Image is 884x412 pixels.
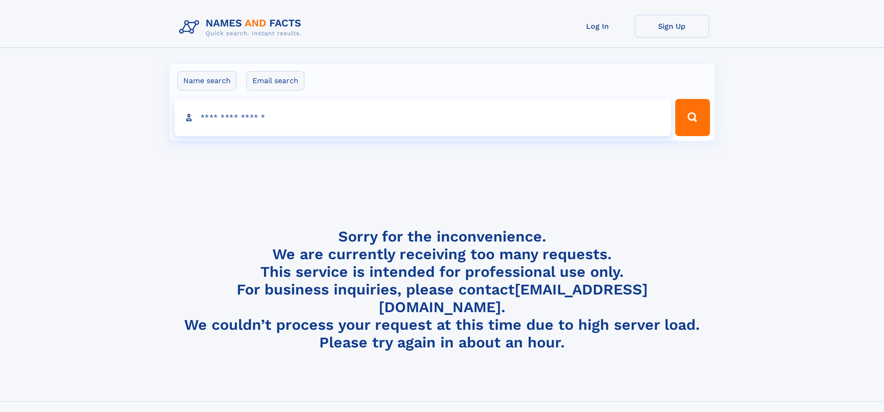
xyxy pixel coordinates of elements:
[175,228,709,352] h4: Sorry for the inconvenience. We are currently receiving too many requests. This service is intend...
[246,71,304,91] label: Email search
[379,281,648,316] a: [EMAIL_ADDRESS][DOMAIN_NAME]
[635,15,709,38] a: Sign Up
[561,15,635,38] a: Log In
[174,99,671,136] input: search input
[177,71,237,91] label: Name search
[675,99,710,136] button: Search Button
[175,15,309,40] img: Logo Names and Facts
